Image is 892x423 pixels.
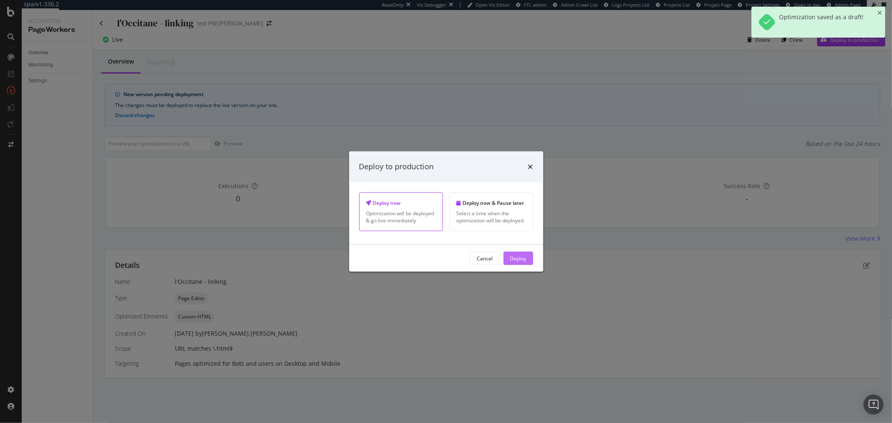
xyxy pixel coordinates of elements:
div: Cancel [477,255,493,262]
div: times [528,161,533,172]
div: modal [349,151,543,272]
div: Deploy now [366,199,436,206]
div: close toast [877,10,882,16]
div: Optimization saved as a draft! [779,13,864,31]
div: Deploy to production [359,161,434,172]
div: Deploy now & Pause later [457,199,526,206]
div: Open Intercom Messenger [864,395,884,415]
div: Optimization will be deployed & go live immediately [366,210,436,224]
button: Cancel [470,252,500,265]
div: Select a time when the optimization will be deployed [457,210,526,224]
button: Deploy [504,252,533,265]
div: Deploy [510,255,527,262]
